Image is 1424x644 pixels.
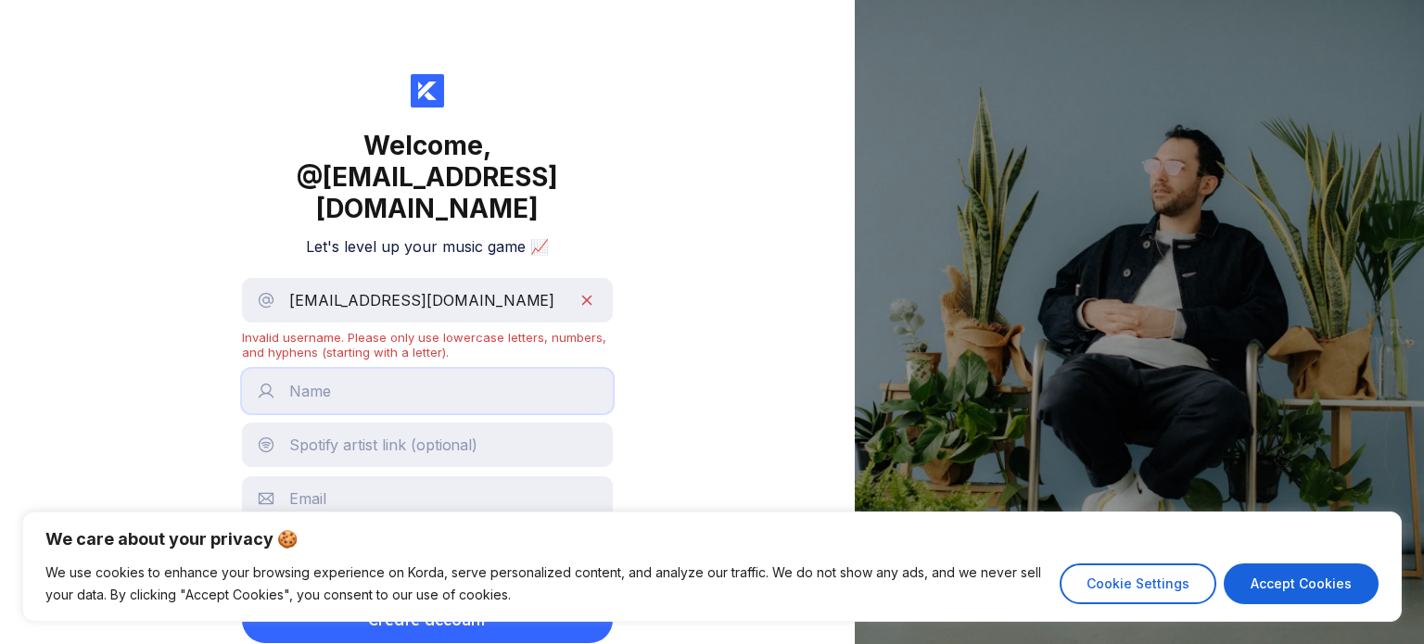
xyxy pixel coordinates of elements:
[45,562,1046,606] p: We use cookies to enhance your browsing experience on Korda, serve personalized content, and anal...
[297,161,323,193] span: @
[45,528,1379,550] p: We care about your privacy 🍪
[1060,563,1216,604] button: Cookie Settings
[306,237,549,256] h2: Let's level up your music game 📈
[242,369,613,413] input: Name
[242,423,613,467] input: Spotify artist link (optional)
[242,330,613,360] div: Invalid username. Please only use lowercase letters, numbers, and hyphens (starting with a letter).
[242,476,613,521] input: Email
[242,278,613,322] input: Username
[316,161,558,224] span: [EMAIL_ADDRESS][DOMAIN_NAME]
[1224,563,1379,604] button: Accept Cookies
[242,130,613,224] div: Welcome,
